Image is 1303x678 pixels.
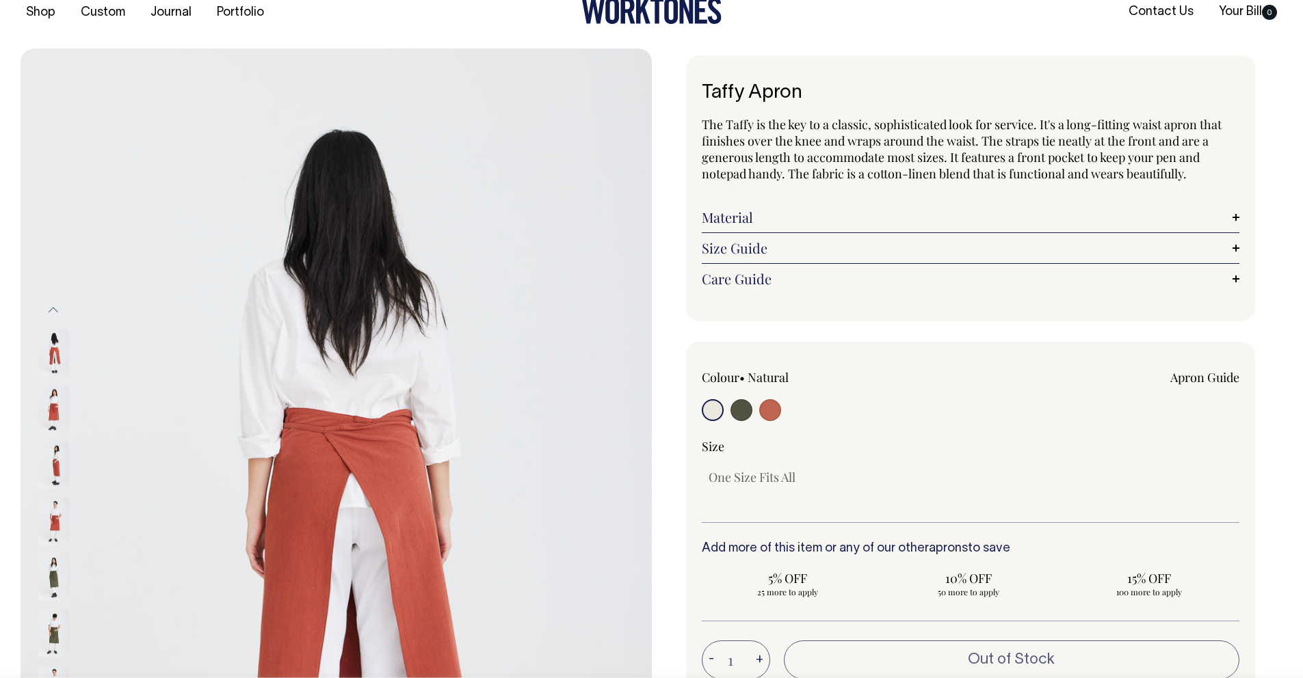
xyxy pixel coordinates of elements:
[1170,369,1239,385] a: Apron Guide
[38,329,69,377] img: rust
[43,295,64,325] button: Previous
[21,1,61,24] a: Shop
[709,469,795,485] span: One Size Fits All
[1262,5,1277,20] span: 0
[38,554,69,601] img: olive
[702,240,1240,256] a: Size Guide
[75,1,131,24] a: Custom
[929,543,968,554] a: aprons
[1070,586,1228,597] span: 100 more to apply
[145,1,197,24] a: Journal
[702,209,1240,226] a: Material
[702,369,917,385] div: Colour
[702,566,874,601] input: 5% OFF 25 more to apply
[702,116,1222,182] span: The Taffy is the key to a classic, sophisticated look for service. It's a long-fitting waist apro...
[1123,1,1199,23] a: Contact Us
[702,465,802,489] input: One Size Fits All
[709,570,867,586] span: 5% OFF
[211,1,269,24] a: Portfolio
[702,542,1240,556] h6: Add more of this item or any of our other to save
[38,385,69,433] img: rust
[702,647,721,674] button: -
[968,653,1055,666] span: Out of Stock
[889,570,1048,586] span: 10% OFF
[739,369,745,385] span: •
[889,586,1048,597] span: 50 more to apply
[1070,570,1228,586] span: 15% OFF
[702,271,1240,287] a: Care Guide
[709,586,867,597] span: 25 more to apply
[882,566,1055,601] input: 10% OFF 50 more to apply
[748,369,789,385] label: Natural
[38,610,69,657] img: olive
[702,438,1240,455] div: Size
[38,498,69,545] img: rust
[702,83,1240,104] h1: Taffy Apron
[38,442,69,489] img: rust
[1213,1,1282,23] a: Your Bill0
[1063,566,1235,601] input: 15% OFF 100 more to apply
[749,647,770,674] button: +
